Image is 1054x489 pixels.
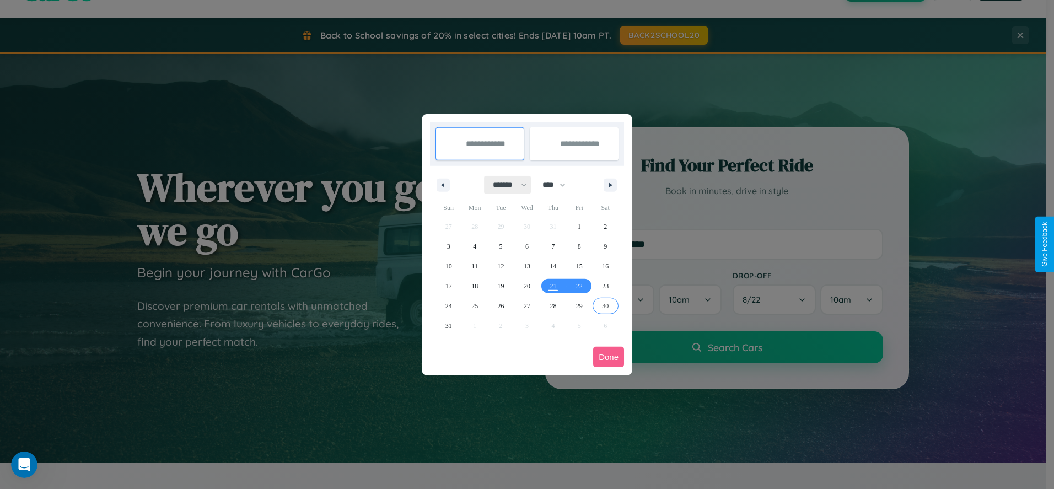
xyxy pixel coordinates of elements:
button: 2 [593,217,619,237]
span: 5 [499,237,503,256]
button: 5 [488,237,514,256]
button: 8 [566,237,592,256]
span: 29 [576,296,583,316]
button: 17 [435,276,461,296]
span: 20 [524,276,530,296]
span: 12 [498,256,504,276]
span: 21 [550,276,556,296]
span: Sat [593,199,619,217]
button: 11 [461,256,487,276]
span: 16 [602,256,609,276]
span: 10 [445,256,452,276]
span: 11 [471,256,478,276]
button: 20 [514,276,540,296]
button: 29 [566,296,592,316]
button: Done [593,347,624,367]
button: 26 [488,296,514,316]
span: 27 [524,296,530,316]
span: 23 [602,276,609,296]
span: 31 [445,316,452,336]
span: 2 [604,217,607,237]
span: 14 [550,256,556,276]
span: 18 [471,276,478,296]
span: 7 [551,237,555,256]
div: Give Feedback [1041,222,1048,267]
button: 24 [435,296,461,316]
span: 6 [525,237,529,256]
button: 28 [540,296,566,316]
button: 12 [488,256,514,276]
span: 19 [498,276,504,296]
button: 10 [435,256,461,276]
span: 28 [550,296,556,316]
button: 30 [593,296,619,316]
button: 16 [593,256,619,276]
button: 25 [461,296,487,316]
button: 14 [540,256,566,276]
button: 4 [461,237,487,256]
button: 1 [566,217,592,237]
button: 27 [514,296,540,316]
button: 21 [540,276,566,296]
span: Wed [514,199,540,217]
span: Mon [461,199,487,217]
span: 15 [576,256,583,276]
span: 9 [604,237,607,256]
span: 13 [524,256,530,276]
span: 22 [576,276,583,296]
span: 26 [498,296,504,316]
span: Fri [566,199,592,217]
button: 31 [435,316,461,336]
button: 18 [461,276,487,296]
button: 13 [514,256,540,276]
button: 7 [540,237,566,256]
span: Sun [435,199,461,217]
span: 24 [445,296,452,316]
button: 23 [593,276,619,296]
span: 3 [447,237,450,256]
span: Thu [540,199,566,217]
span: 17 [445,276,452,296]
span: 8 [578,237,581,256]
button: 6 [514,237,540,256]
iframe: Intercom live chat [11,452,37,478]
span: 30 [602,296,609,316]
span: 1 [578,217,581,237]
span: Tue [488,199,514,217]
button: 3 [435,237,461,256]
button: 19 [488,276,514,296]
button: 9 [593,237,619,256]
span: 25 [471,296,478,316]
button: 22 [566,276,592,296]
button: 15 [566,256,592,276]
span: 4 [473,237,476,256]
